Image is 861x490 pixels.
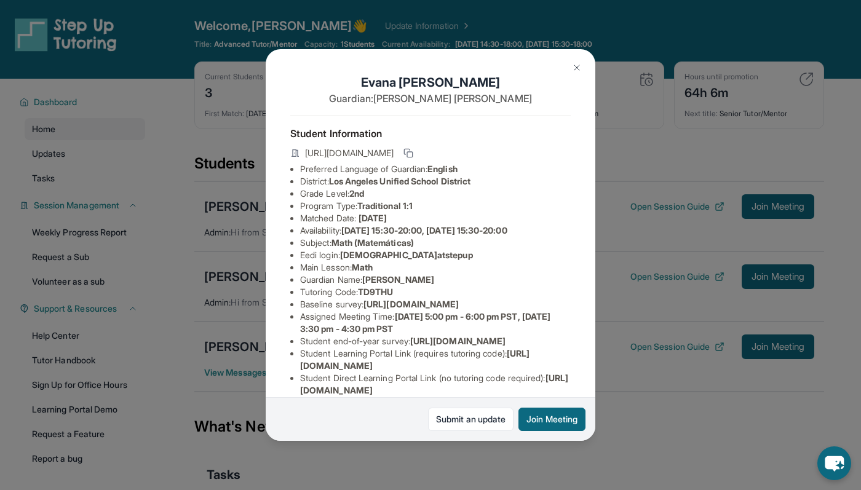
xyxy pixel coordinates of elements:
[300,224,571,237] li: Availability:
[300,298,571,310] li: Baseline survey :
[331,237,414,248] span: Math (Matemáticas)
[359,213,387,223] span: [DATE]
[300,188,571,200] li: Grade Level:
[341,225,507,235] span: [DATE] 15:30-20:00, [DATE] 15:30-20:00
[362,274,434,285] span: [PERSON_NAME]
[363,299,459,309] span: [URL][DOMAIN_NAME]
[817,446,851,480] button: chat-button
[352,262,373,272] span: Math
[410,336,506,346] span: [URL][DOMAIN_NAME]
[329,176,470,186] span: Los Angeles Unified School District
[357,200,413,211] span: Traditional 1:1
[427,164,458,174] span: English
[300,249,571,261] li: Eedi login :
[290,74,571,91] h1: Evana [PERSON_NAME]
[300,397,571,409] li: EEDI Password :
[518,408,585,431] button: Join Meeting
[300,347,571,372] li: Student Learning Portal Link (requires tutoring code) :
[300,261,571,274] li: Main Lesson :
[300,274,571,286] li: Guardian Name :
[428,408,514,431] a: Submit an update
[290,126,571,141] h4: Student Information
[305,147,394,159] span: [URL][DOMAIN_NAME]
[572,63,582,73] img: Close Icon
[300,237,571,249] li: Subject :
[300,163,571,175] li: Preferred Language of Guardian:
[300,310,571,335] li: Assigned Meeting Time :
[340,250,473,260] span: [DEMOGRAPHIC_DATA]atstepup
[300,335,571,347] li: Student end-of-year survey :
[290,91,571,106] p: Guardian: [PERSON_NAME] [PERSON_NAME]
[300,212,571,224] li: Matched Date:
[300,311,550,334] span: [DATE] 5:00 pm - 6:00 pm PST, [DATE] 3:30 pm - 4:30 pm PST
[300,286,571,298] li: Tutoring Code :
[358,286,393,297] span: TD9THU
[300,372,571,397] li: Student Direct Learning Portal Link (no tutoring code required) :
[300,175,571,188] li: District:
[401,146,416,160] button: Copy link
[349,188,364,199] span: 2nd
[300,200,571,212] li: Program Type:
